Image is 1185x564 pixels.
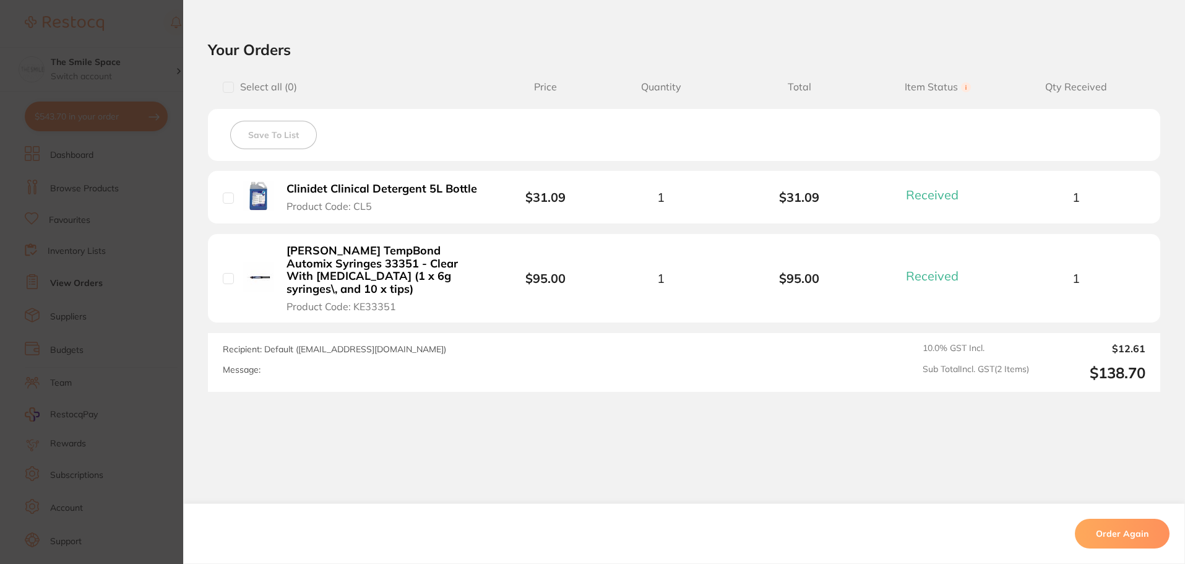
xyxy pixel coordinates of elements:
span: Quantity [592,81,730,93]
b: $31.09 [730,190,869,204]
span: Total [730,81,869,93]
span: 1 [657,190,665,204]
img: Clinidet Clinical Detergent 5L Bottle [243,181,274,211]
span: Sub Total Incl. GST ( 2 Items) [923,364,1029,382]
b: [PERSON_NAME] TempBond Automix Syringes 33351 - Clear With [MEDICAL_DATA] (1 x 6g syringes\, and ... [287,245,478,296]
span: Received [906,268,959,284]
span: Qty Received [1007,81,1145,93]
output: $12.61 [1039,343,1145,354]
span: 1 [657,271,665,285]
span: Recipient: Default ( [EMAIL_ADDRESS][DOMAIN_NAME] ) [223,344,446,355]
label: Message: [223,365,261,375]
span: 1 [1072,271,1080,285]
button: Save To List [230,121,317,149]
span: Price [499,81,592,93]
span: 1 [1072,190,1080,204]
button: Order Again [1075,519,1170,549]
span: Received [906,187,959,202]
img: Kerr TempBond Automix Syringes 33351 - Clear With Triclosan (1 x 6g syringes\, and 10 x tips) [243,262,274,292]
h2: Your Orders [208,40,1160,59]
span: Item Status [869,81,1007,93]
button: Received [902,268,973,284]
span: 10.0 % GST Incl. [923,343,1029,354]
span: Product Code: CL5 [287,201,372,212]
button: Clinidet Clinical Detergent 5L Bottle Product Code: CL5 [283,182,481,212]
output: $138.70 [1039,364,1145,382]
button: [PERSON_NAME] TempBond Automix Syringes 33351 - Clear With [MEDICAL_DATA] (1 x 6g syringes\, and ... [283,244,481,313]
button: Received [902,187,973,202]
span: Product Code: KE33351 [287,301,396,312]
b: $95.00 [730,271,869,285]
b: $31.09 [525,189,566,205]
b: Clinidet Clinical Detergent 5L Bottle [287,183,477,196]
span: Select all ( 0 ) [234,81,297,93]
b: $95.00 [525,271,566,286]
